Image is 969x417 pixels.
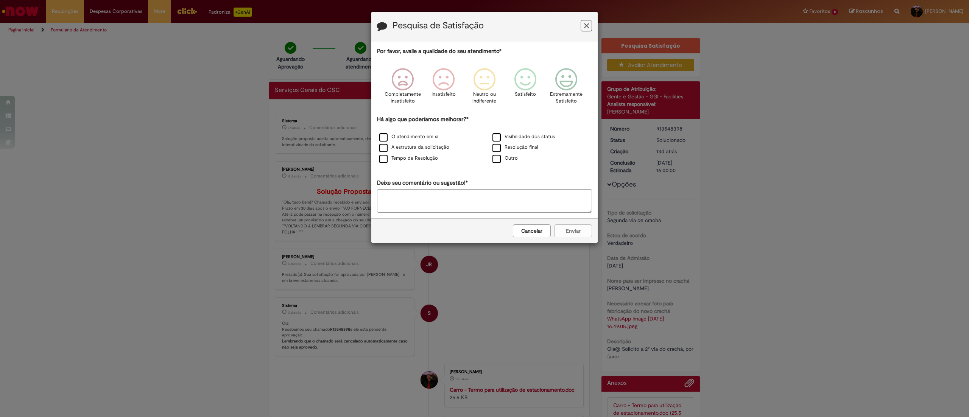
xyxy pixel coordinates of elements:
[379,155,438,162] label: Tempo de Resolução
[385,91,421,105] p: Completamente Insatisfeito
[492,144,538,151] label: Resolução final
[513,224,551,237] button: Cancelar
[377,47,502,55] label: Por favor, avalie a qualidade do seu atendimento*
[547,62,586,114] div: Extremamente Satisfeito
[492,155,518,162] label: Outro
[424,62,463,114] div: Insatisfeito
[465,62,504,114] div: Neutro ou indiferente
[379,144,449,151] label: A estrutura da solicitação
[492,133,555,140] label: Visibilidade dos status
[506,62,545,114] div: Satisfeito
[515,91,536,98] p: Satisfeito
[432,91,456,98] p: Insatisfeito
[379,133,438,140] label: O atendimento em si
[377,179,468,187] label: Deixe seu comentário ou sugestão!*
[550,91,583,105] p: Extremamente Satisfeito
[471,91,498,105] p: Neutro ou indiferente
[393,21,484,31] label: Pesquisa de Satisfação
[377,115,592,164] div: Há algo que poderíamos melhorar?*
[383,62,422,114] div: Completamente Insatisfeito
